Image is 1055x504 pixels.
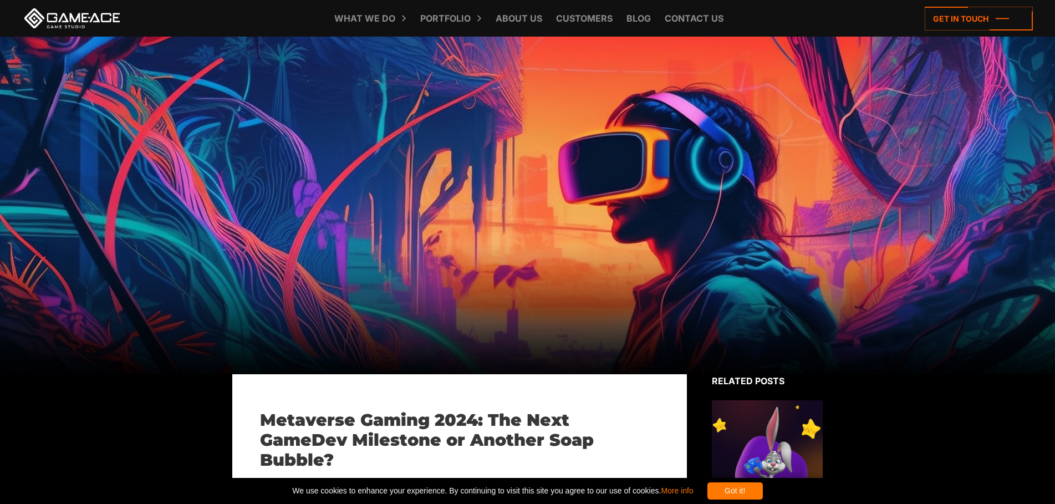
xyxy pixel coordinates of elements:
[925,7,1033,30] a: Get in touch
[260,410,659,470] h1: Metaverse Gaming 2024: The Next GameDev Milestone or Another Soap Bubble?
[292,482,693,500] span: We use cookies to enhance your experience. By continuing to visit this site you agree to our use ...
[712,400,823,500] img: Related
[707,482,763,500] div: Got it!
[712,374,823,388] div: Related posts
[661,486,693,495] a: More info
